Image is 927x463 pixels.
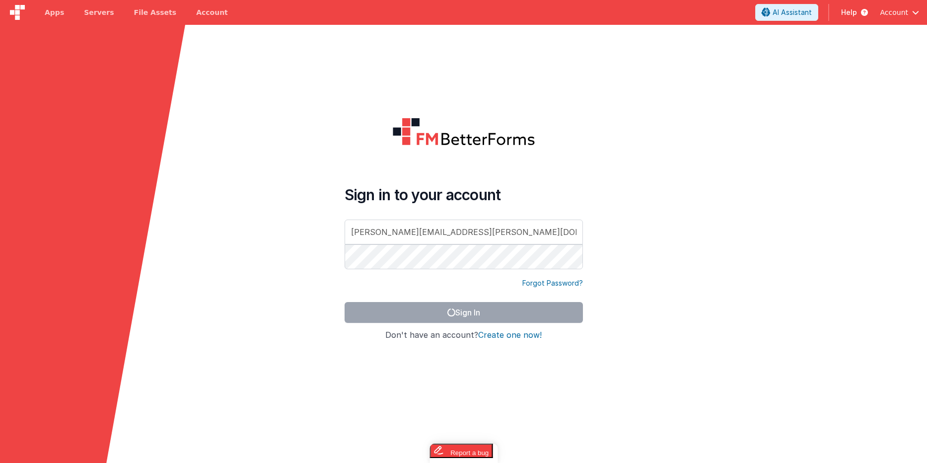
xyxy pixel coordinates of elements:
[345,302,583,323] button: Sign In
[880,7,908,17] span: Account
[345,220,583,244] input: Email Address
[755,4,818,21] button: AI Assistant
[841,7,857,17] span: Help
[84,7,114,17] span: Servers
[345,331,583,340] h4: Don't have an account?
[522,278,583,288] a: Forgot Password?
[478,331,542,340] button: Create one now!
[880,7,919,17] button: Account
[345,186,583,204] h4: Sign in to your account
[773,7,812,17] span: AI Assistant
[45,7,64,17] span: Apps
[134,7,177,17] span: File Assets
